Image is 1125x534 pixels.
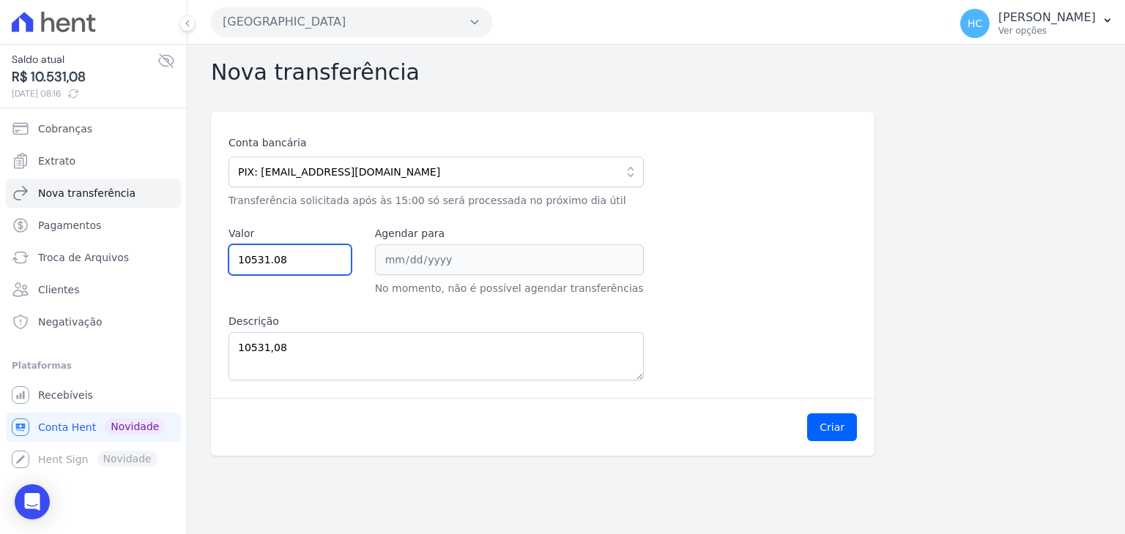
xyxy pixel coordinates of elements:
[375,226,644,241] label: Agendar para
[375,281,644,296] p: No momento, não é possível agendar transferências
[6,211,181,240] a: Pagamentos
[211,59,1102,86] h2: Nova transferência
[211,7,492,37] button: [GEOGRAPHIC_DATA]
[12,357,175,375] div: Plataformas
[229,193,644,208] p: Transferência solicitada após às 15:00 só será processada no próximo dia útil
[6,178,181,208] a: Nova transferência
[6,243,181,272] a: Troca de Arquivos
[998,25,1096,37] p: Ver opções
[229,135,644,151] label: Conta bancária
[998,10,1096,25] p: [PERSON_NAME]
[12,114,175,474] nav: Sidebar
[6,146,181,176] a: Extrato
[6,380,181,410] a: Recebíveis
[6,413,181,442] a: Conta Hent Novidade
[38,218,101,233] span: Pagamentos
[968,18,982,29] span: HC
[229,226,352,241] label: Valor
[6,307,181,336] a: Negativação
[105,418,165,435] span: Novidade
[38,282,79,297] span: Clientes
[38,420,96,435] span: Conta Hent
[12,87,157,100] span: [DATE] 08:16
[38,186,135,200] span: Nova transferência
[6,275,181,304] a: Clientes
[38,121,92,136] span: Cobranças
[12,52,157,67] span: Saldo atual
[38,154,75,168] span: Extrato
[38,250,129,265] span: Troca de Arquivos
[38,388,93,402] span: Recebíveis
[38,315,103,329] span: Negativação
[948,3,1125,44] button: HC [PERSON_NAME] Ver opções
[807,413,857,441] button: Criar
[12,67,157,87] span: R$ 10.531,08
[6,114,181,143] a: Cobranças
[229,314,644,329] label: Descrição
[15,484,50,519] div: Open Intercom Messenger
